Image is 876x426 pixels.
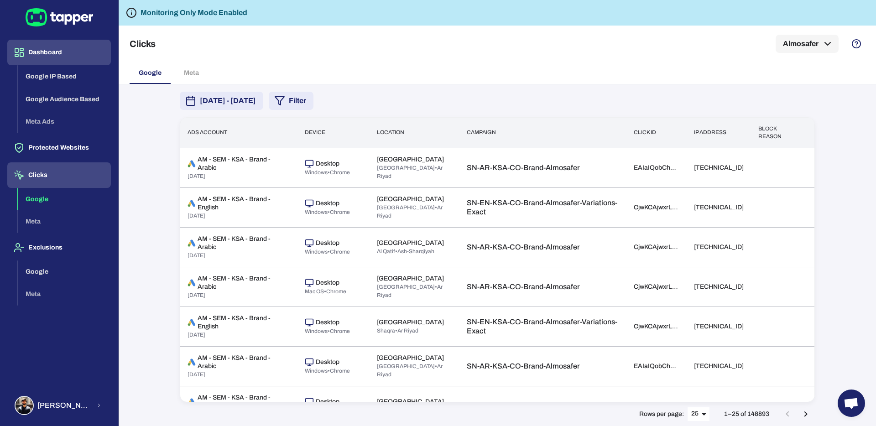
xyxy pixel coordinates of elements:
[7,40,111,65] button: Dashboard
[377,275,444,283] p: [GEOGRAPHIC_DATA]
[7,235,111,260] button: Exclusions
[316,199,339,208] p: Desktop
[180,118,297,148] th: Ads account
[198,275,290,291] p: AM - SEM - KSA - Brand - Arabic
[297,118,370,148] th: Device
[639,410,684,418] p: Rows per page:
[130,38,156,49] h5: Clicks
[838,390,865,417] div: Open chat
[687,118,751,148] th: IP address
[37,401,91,410] span: [PERSON_NAME] [PERSON_NAME]
[377,156,444,164] p: [GEOGRAPHIC_DATA]
[188,173,205,179] span: [DATE]
[141,7,247,18] h6: Monitoring Only Mode Enabled
[7,135,111,161] button: Protected Websites
[377,363,443,378] span: [GEOGRAPHIC_DATA] • Ar Riyad
[687,307,751,346] td: [TECHNICAL_ID]
[198,235,290,251] p: AM - SEM - KSA - Brand - Arabic
[797,405,815,423] button: Go to next page
[316,358,339,366] p: Desktop
[316,398,339,406] p: Desktop
[776,35,839,53] button: Almosafer
[198,354,290,370] p: AM - SEM - KSA - Brand - Arabic
[459,118,626,148] th: Campaign
[467,362,619,371] p: SN-AR-KSA-CO-Brand-Almosafer
[139,69,162,77] span: Google
[370,118,459,148] th: Location
[377,248,434,255] span: Al Qatif • Ash-Sharqīyah
[687,227,751,267] td: [TECHNICAL_ID]
[687,386,751,426] td: [TECHNICAL_ID]
[188,292,205,298] span: [DATE]
[18,88,111,111] button: Google Audience Based
[7,392,111,419] button: Syed Zaidi[PERSON_NAME] [PERSON_NAME]
[198,156,290,172] p: AM - SEM - KSA - Brand - Arabic
[634,164,679,172] div: EAIaIQobChMI34y3rYajkAMVE_Z5BB1TKhD1EAAYASAAEgIIl_D_BwE
[467,163,619,172] p: SN-AR-KSA-CO-Brand-Almosafer
[269,92,313,110] button: Filter
[198,314,291,331] p: AM - SEM - KSA - Brand - English
[18,65,111,88] button: Google IP Based
[316,239,339,247] p: Desktop
[687,187,751,227] td: [TECHNICAL_ID]
[377,318,444,327] p: [GEOGRAPHIC_DATA]
[377,195,444,203] p: [GEOGRAPHIC_DATA]
[316,318,339,327] p: Desktop
[316,279,339,287] p: Desktop
[18,267,111,275] a: Google
[724,410,769,418] p: 1–25 of 148893
[467,243,619,252] p: SN-AR-KSA-CO-Brand-Almosafer
[751,118,800,148] th: Block reason
[188,213,205,219] span: [DATE]
[18,194,111,202] a: Google
[634,322,679,331] div: CjwKCAjwxrLHBhA2EiwAu9EdM53Uwgl2_m1xtiX8l47a5-SrXlBmBiOrbt3e1px9OyeWNV51uy8jrhoCKLsQAvD_BwE
[377,284,443,298] span: [GEOGRAPHIC_DATA] • Ar Riyad
[687,148,751,187] td: [TECHNICAL_ID]
[7,162,111,188] button: Clicks
[377,165,443,179] span: [GEOGRAPHIC_DATA] • Ar Riyad
[200,95,256,106] span: [DATE] - [DATE]
[305,328,350,334] span: Windows • Chrome
[634,283,679,291] div: CjwKCAjwxrLHBhA2EiwAu9EdM9NWqzNpGLwhvnyKSC1Oa23VmF29GPU6hHtKIrHGRaavCbuf70MjhxoCtO8QAvD_BwE
[467,317,619,336] p: SN-EN-KSA-CO-Brand-Almosafer-Variations-Exact
[634,402,679,410] div: EAIaIQobChMI5qGTj4ajkAMVwTwGAB1UwiRAEAAYASAAEgL1z_D_BwE
[377,354,444,362] p: [GEOGRAPHIC_DATA]
[18,260,111,283] button: Google
[305,209,350,215] span: Windows • Chrome
[687,346,751,386] td: [TECHNICAL_ID]
[16,397,33,414] img: Syed Zaidi
[7,243,111,251] a: Exclusions
[198,394,290,410] p: AM - SEM - KSA - Brand - Arabic
[18,72,111,80] a: Google IP Based
[7,171,111,178] a: Clicks
[634,203,679,212] div: CjwKCAjwxrLHBhA2EiwAu9EdMzTyrQ11T8IIOjCCtfsbuRAhY49hCstBdJDAKNvotDr6GVE584pITBoCEBYQAvD_BwE
[126,7,137,18] svg: Tapper is not blocking any fraudulent activity for this domain
[316,160,339,168] p: Desktop
[188,252,205,259] span: [DATE]
[377,204,443,219] span: [GEOGRAPHIC_DATA] • Ar Riyad
[188,371,205,378] span: [DATE]
[467,282,619,291] p: SN-AR-KSA-CO-Brand-Almosafer
[7,143,111,151] a: Protected Websites
[198,195,291,212] p: AM - SEM - KSA - Brand - English
[377,327,418,334] span: Shaqra • Ar Riyad
[377,398,444,406] p: [GEOGRAPHIC_DATA]
[634,362,679,370] div: EAIaIQobChMIlNbglYajkAMV2JFQBh3KSB3bEAAYASAAEgIchvD_BwE
[467,198,619,217] p: SN-EN-KSA-CO-Brand-Almosafer-Variations-Exact
[180,92,263,110] button: [DATE] - [DATE]
[688,407,709,421] div: 25
[18,188,111,211] button: Google
[18,94,111,102] a: Google Audience Based
[305,288,346,295] span: Mac OS • Chrome
[687,267,751,307] td: [TECHNICAL_ID]
[7,48,111,56] a: Dashboard
[305,368,350,374] span: Windows • Chrome
[467,401,619,410] p: SN-AR-KSA-CO-Brand-Almosafer
[305,169,350,176] span: Windows • Chrome
[634,243,679,251] div: CjwKCAjwxrLHBhA2EiwAu9EdM4BvuI-Fnd9qbnFlEf7QY29P3NscWPiABMRneCBY0WmBJVTKOpza8hoCuq0QAvD_BwE
[377,239,444,247] p: [GEOGRAPHIC_DATA]
[305,249,350,255] span: Windows • Chrome
[188,332,205,338] span: [DATE]
[626,118,687,148] th: Click id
